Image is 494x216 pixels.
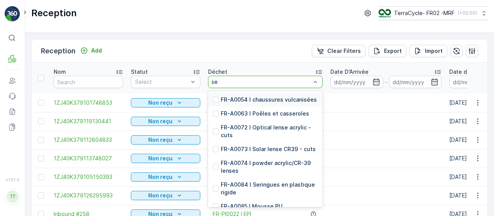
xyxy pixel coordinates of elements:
[384,47,402,55] p: Export
[5,177,20,182] span: v 1.51.0
[449,68,494,76] p: Date de création
[54,76,123,88] input: Search
[54,173,123,181] a: 1ZJ40K379105150393
[208,68,227,76] p: Déchet
[131,98,200,107] button: Non reçu
[369,45,406,57] button: Export
[221,181,318,196] p: FR-A0084 I Seringues en plastique rigide
[458,10,477,16] p: ( +02:00 )
[148,117,173,125] p: Non reçu
[54,155,123,162] a: 1ZJ40K379113748027
[131,135,200,145] button: Non reçu
[148,99,173,107] p: Non reçu
[221,110,309,117] p: FR-A0063 I Poêles et casseroles
[131,191,200,200] button: Non reçu
[312,45,365,57] button: Clear Filters
[38,155,44,162] div: Toggle Row Selected
[91,47,102,54] p: Add
[131,68,148,76] p: Statut
[5,184,20,210] button: TT
[379,6,488,20] button: TerraCycle- FR02 -MRF(+02:00)
[7,190,19,203] div: TT
[38,100,44,106] div: Toggle Row Selected
[394,9,455,17] p: TerraCycle- FR02 -MRF
[131,154,200,163] button: Non reçu
[330,68,369,76] p: Date D'Arrivée
[54,117,123,125] a: 1ZJ40K379119130441
[221,124,318,139] p: FR-A0072 I Optical lense acrylic - cuts
[379,9,391,17] img: terracycle.png
[31,7,77,19] p: Reception
[409,45,447,57] button: Import
[148,136,173,144] p: Non reçu
[135,78,188,86] p: Select
[221,202,283,210] p: FR-A0085 I Mousse PU
[38,192,44,199] div: Toggle Row Selected
[54,99,123,107] a: 1ZJ40K379101748853
[38,118,44,124] div: Toggle Row Selected
[131,172,200,182] button: Non reçu
[38,174,44,180] div: Toggle Row Selected
[330,76,383,88] input: dd/mm/yyyy
[54,68,66,76] p: Nom
[77,46,105,55] button: Add
[54,136,123,144] a: 1ZJ40K379112804833
[221,159,318,175] p: FR-A0074 I powder acrylic/CR-39 lenses
[54,192,123,199] a: 1ZJ40K379126295993
[389,76,442,88] input: dd/mm/yyyy
[425,47,443,55] p: Import
[148,192,173,199] p: Non reçu
[41,46,76,56] p: Reception
[385,77,387,87] p: -
[327,47,361,55] p: Clear Filters
[148,155,173,162] p: Non reçu
[131,117,200,126] button: Non reçu
[221,145,316,153] p: FR-A0073 I Solar lense CR39 - cuts
[38,137,44,143] div: Toggle Row Selected
[148,173,173,181] p: Non reçu
[5,6,20,22] img: logo
[221,96,317,104] p: FR-A0054 I chaussures vulcanisées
